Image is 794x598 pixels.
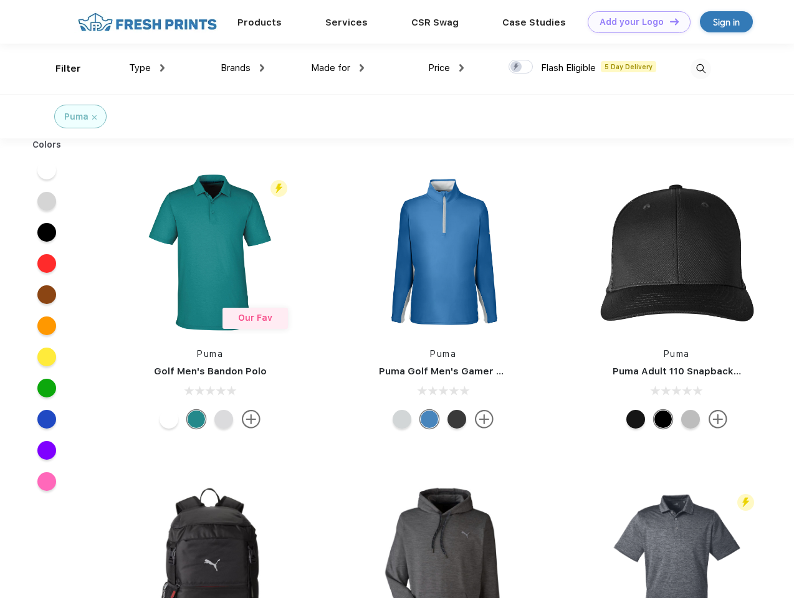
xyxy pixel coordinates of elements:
[475,410,494,429] img: more.svg
[360,169,526,335] img: func=resize&h=266
[379,366,576,377] a: Puma Golf Men's Gamer Golf Quarter-Zip
[221,62,251,74] span: Brands
[160,64,165,72] img: dropdown.png
[700,11,753,32] a: Sign in
[127,169,293,335] img: func=resize&h=266
[654,410,672,429] div: Pma Blk Pma Blk
[260,64,264,72] img: dropdown.png
[23,138,71,151] div: Colors
[420,410,439,429] div: Bright Cobalt
[74,11,221,33] img: fo%20logo%202.webp
[447,410,466,429] div: Puma Black
[691,59,711,79] img: desktop_search.svg
[311,62,350,74] span: Made for
[737,494,754,511] img: flash_active_toggle.svg
[92,115,97,120] img: filter_cancel.svg
[713,15,740,29] div: Sign in
[600,17,664,27] div: Add your Logo
[55,62,81,76] div: Filter
[681,410,700,429] div: Quarry with Brt Whit
[594,169,760,335] img: func=resize&h=266
[411,17,459,28] a: CSR Swag
[541,62,596,74] span: Flash Eligible
[154,366,267,377] a: Golf Men's Bandon Polo
[626,410,645,429] div: Pma Blk with Pma Blk
[360,64,364,72] img: dropdown.png
[242,410,261,429] img: more.svg
[428,62,450,74] span: Price
[238,313,272,323] span: Our Fav
[601,61,656,72] span: 5 Day Delivery
[160,410,178,429] div: Bright White
[459,64,464,72] img: dropdown.png
[325,17,368,28] a: Services
[670,18,679,25] img: DT
[664,349,690,359] a: Puma
[393,410,411,429] div: High Rise
[237,17,282,28] a: Products
[270,180,287,197] img: flash_active_toggle.svg
[214,410,233,429] div: High Rise
[64,110,88,123] div: Puma
[709,410,727,429] img: more.svg
[129,62,151,74] span: Type
[187,410,206,429] div: Green Lagoon
[197,349,223,359] a: Puma
[430,349,456,359] a: Puma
